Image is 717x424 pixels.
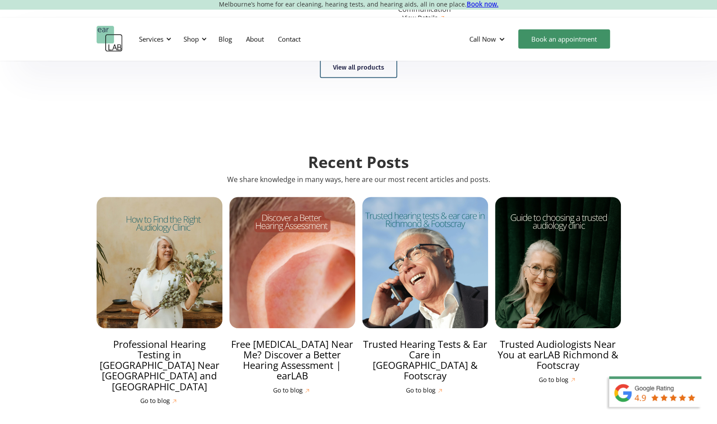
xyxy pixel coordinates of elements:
a: home [97,26,123,52]
div: Go to blog [140,397,170,405]
h3: Trusted Audiologists Near You at earLAB Richmond & Footscray [495,339,621,371]
h3: Trusted Hearing Tests & Ear Care in [GEOGRAPHIC_DATA] & Footscray [362,339,488,381]
div: Go to blog [273,387,303,394]
p: We share knowledge in many ways, here are our most recent articles and posts. [97,175,621,184]
div: Services [139,35,163,43]
a: Free Hearing Test Near Me? Discover a Better Hearing Assessment | earLABFree [MEDICAL_DATA] Near ... [229,197,355,395]
h3: Professional Hearing Testing in [GEOGRAPHIC_DATA] Near [GEOGRAPHIC_DATA] and [GEOGRAPHIC_DATA] [97,339,222,392]
a: Trusted Hearing Tests & Ear Care in Richmond & FootscrayTrusted Hearing Tests & Ear Care in [GEOG... [362,197,488,395]
a: Contact [271,26,308,52]
div: Go to blog [539,376,568,384]
img: Trusted Audiologists Near You at earLAB Richmond & Footscray [495,197,621,328]
div: Call Now [462,26,514,52]
div: Shop [178,26,209,52]
h3: Free [MEDICAL_DATA] Near Me? Discover a Better Hearing Assessment | earLAB [229,339,355,381]
a: Book an appointment [518,29,610,49]
a: Blog [211,26,239,52]
div: View Details [402,14,438,22]
a: Trusted Audiologists Near You at earLAB Richmond & FootscrayTrusted Audiologists Near You at earL... [495,197,621,385]
img: Trusted Hearing Tests & Ear Care in Richmond & Footscray [362,197,488,328]
img: Free Hearing Test Near Me? Discover a Better Hearing Assessment | earLAB [229,197,355,328]
div: Services [134,26,174,52]
img: Professional Hearing Testing in Melbourne Near Footscray and Richmond [97,197,222,328]
a: Professional Hearing Testing in Melbourne Near Footscray and RichmondProfessional Hearing Testing... [97,197,222,406]
div: Go to blog [406,387,436,394]
h2: Recent Posts [308,154,409,171]
div: Call Now [469,35,496,43]
a: View all products [320,57,397,78]
div: Shop [184,35,199,43]
a: About [239,26,271,52]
